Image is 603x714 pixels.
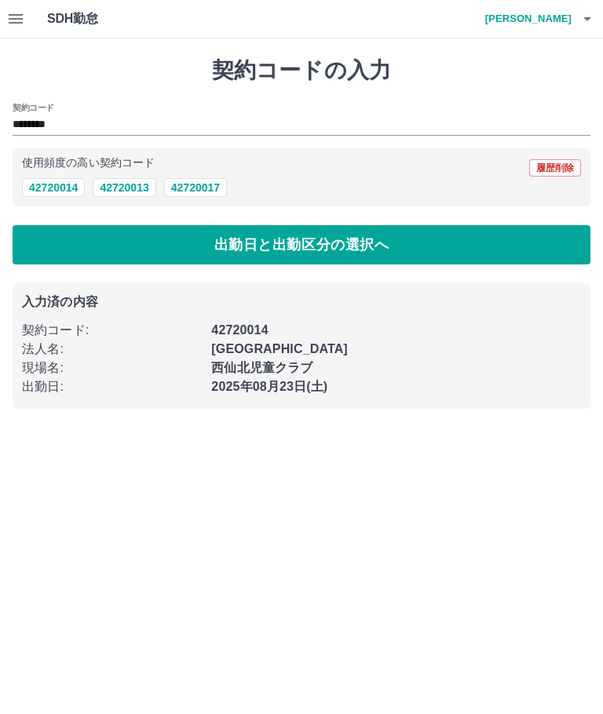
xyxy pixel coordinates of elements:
p: 契約コード : [22,321,202,340]
p: 現場名 : [22,359,202,377]
b: 42720014 [211,323,268,337]
p: 出勤日 : [22,377,202,396]
b: [GEOGRAPHIC_DATA] [211,342,348,355]
b: 西仙北児童クラブ [211,361,312,374]
button: 42720013 [93,178,155,197]
button: 42720014 [22,178,85,197]
h2: 契約コード [13,101,54,114]
button: 履歴削除 [529,159,581,177]
button: 42720017 [164,178,227,197]
button: 出勤日と出勤区分の選択へ [13,225,590,264]
p: 法人名 : [22,340,202,359]
h1: 契約コードの入力 [13,57,590,84]
p: 使用頻度の高い契約コード [22,158,155,169]
b: 2025年08月23日(土) [211,380,327,393]
p: 入力済の内容 [22,296,581,308]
